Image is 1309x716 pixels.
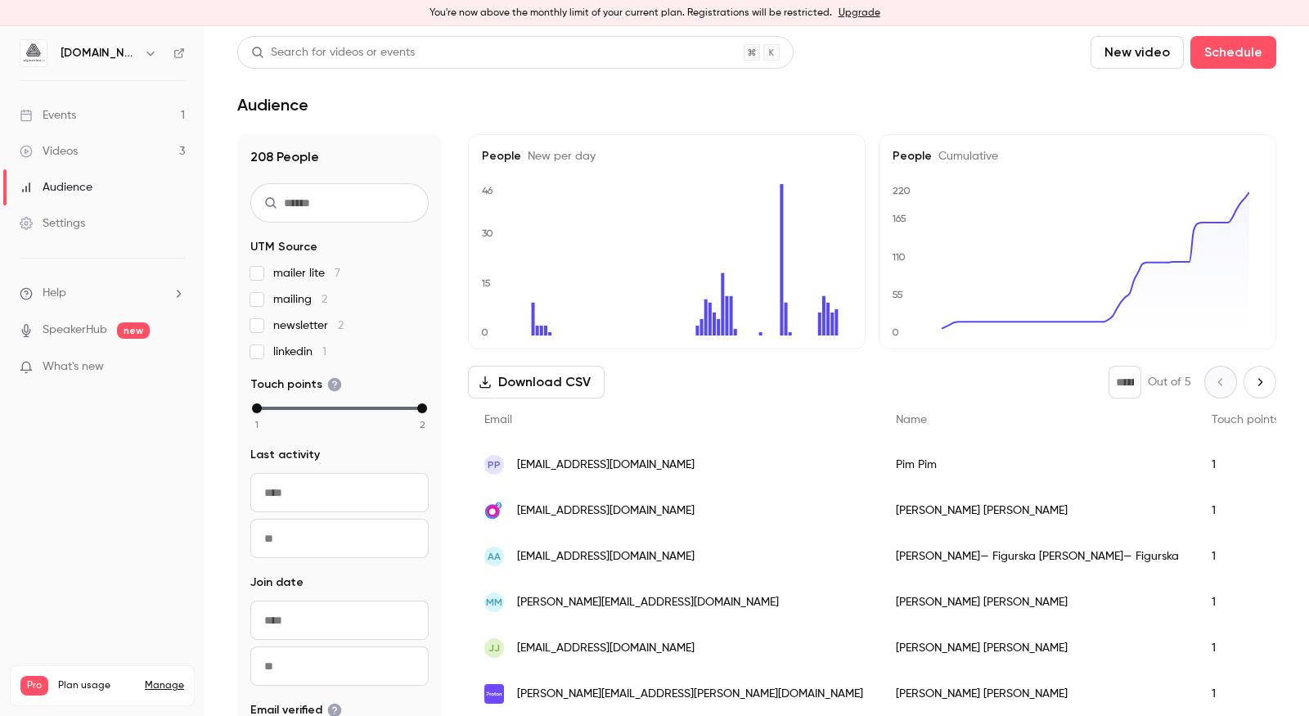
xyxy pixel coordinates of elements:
span: Touch points [1212,414,1279,426]
div: 1 [1195,625,1295,671]
div: 1 [1195,442,1295,488]
text: 55 [892,289,903,300]
span: mailer lite [273,265,340,281]
div: Audience [20,179,92,196]
input: To [250,519,429,558]
div: 1 [1195,534,1295,579]
text: 30 [482,227,493,239]
li: help-dropdown-opener [20,285,185,302]
text: 165 [892,213,906,224]
div: Events [20,107,76,124]
span: newsletter [273,317,344,334]
span: Last activity [250,447,320,463]
div: Search for videos or events [251,44,415,61]
span: mailing [273,291,327,308]
a: SpeakerHub [43,322,107,339]
div: Pim Pim [879,442,1195,488]
h5: People [482,148,852,164]
img: aigmented.io [20,40,47,66]
button: Download CSV [468,366,605,399]
div: min [252,403,262,413]
h5: People [893,148,1262,164]
span: [EMAIL_ADDRESS][DOMAIN_NAME] [517,457,695,474]
span: new [117,322,150,339]
span: [EMAIL_ADDRESS][DOMAIN_NAME] [517,502,695,520]
span: 2 [322,294,327,305]
text: 110 [892,251,906,263]
img: protonmail.com [484,684,504,704]
a: Upgrade [839,7,880,20]
span: AA [488,549,501,564]
span: 2 [338,320,344,331]
span: Help [43,285,66,302]
h1: Audience [237,95,308,115]
h6: [DOMAIN_NAME] [61,45,137,61]
span: 1 [255,417,259,432]
span: Pro [20,676,48,696]
text: 15 [481,277,491,289]
span: What's new [43,358,104,376]
span: Plan usage [58,679,135,692]
div: [PERSON_NAME]— Figurska [PERSON_NAME]— Figurska [879,534,1195,579]
span: Cumulative [932,151,998,162]
div: Videos [20,143,78,160]
span: Name [896,414,927,426]
span: [EMAIL_ADDRESS][DOMAIN_NAME] [517,548,695,565]
text: 0 [481,326,488,338]
div: 1 [1195,488,1295,534]
span: MM [486,595,502,610]
text: 220 [893,185,911,196]
span: [PERSON_NAME][EMAIL_ADDRESS][DOMAIN_NAME] [517,594,779,611]
h1: 208 People [250,147,429,167]
input: To [250,646,429,686]
span: 2 [420,417,425,432]
span: 1 [322,346,326,358]
div: [PERSON_NAME] [PERSON_NAME] [879,625,1195,671]
span: Join date [250,574,304,591]
div: max [417,403,427,413]
span: PP [488,457,501,472]
span: [EMAIL_ADDRESS][DOMAIN_NAME] [517,640,695,657]
text: 0 [892,326,899,338]
span: [PERSON_NAME][EMAIL_ADDRESS][PERSON_NAME][DOMAIN_NAME] [517,686,863,703]
button: Schedule [1190,36,1276,69]
span: New per day [521,151,596,162]
span: 7 [335,268,340,279]
input: From [250,473,429,512]
div: Settings [20,215,85,232]
div: 1 [1195,579,1295,625]
div: [PERSON_NAME] [PERSON_NAME] [879,488,1195,534]
div: [PERSON_NAME] [PERSON_NAME] [879,579,1195,625]
button: Next page [1244,366,1276,399]
span: linkedin [273,344,326,360]
input: From [250,601,429,640]
img: o2.pl [484,501,504,520]
button: New video [1091,36,1184,69]
span: JJ [488,641,500,655]
span: Email [484,414,512,426]
span: UTM Source [250,239,317,255]
span: Touch points [250,376,342,393]
a: Manage [145,679,184,692]
text: 46 [482,185,493,196]
p: Out of 5 [1148,374,1191,390]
